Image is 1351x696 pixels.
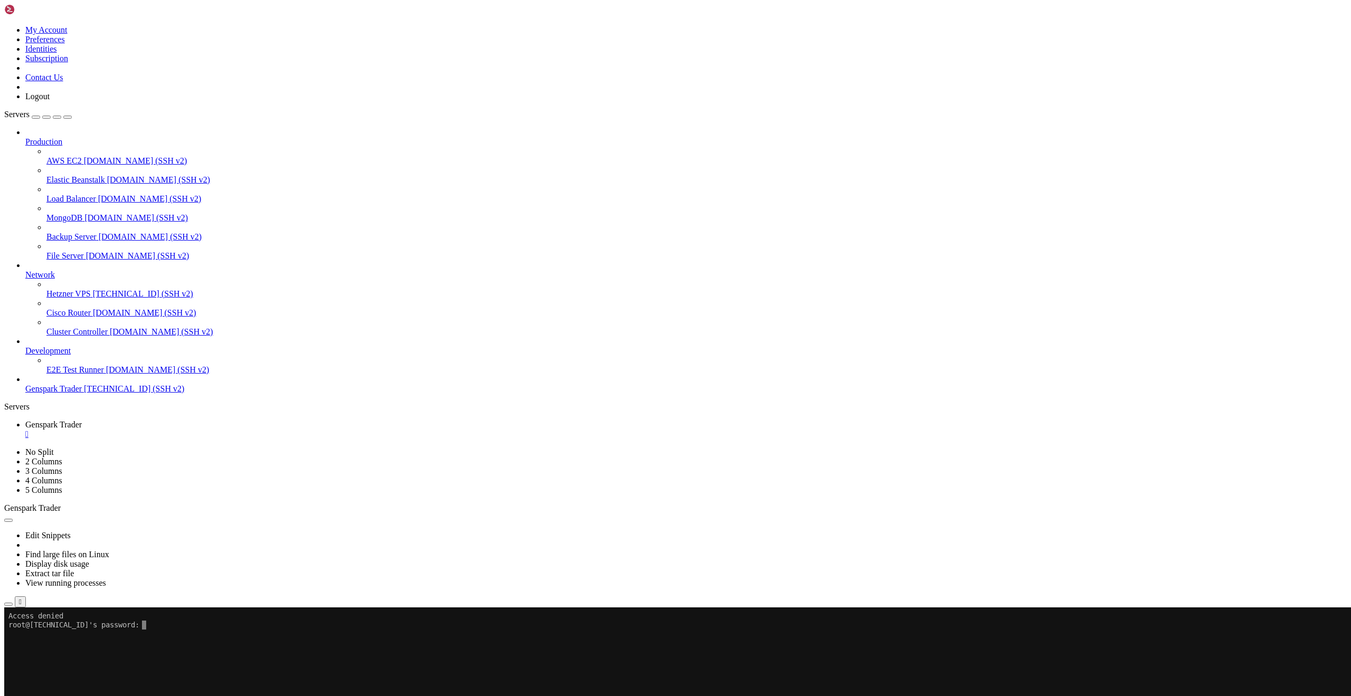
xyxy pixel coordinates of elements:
[25,420,82,429] span: Genspark Trader
[4,13,1214,22] x-row: root@[TECHNICAL_ID]'s password:
[93,308,196,317] span: [DOMAIN_NAME] (SSH v2)
[4,4,65,15] img: Shellngn
[25,476,62,485] a: 4 Columns
[25,375,1347,394] li: Genspark Trader [TECHNICAL_ID] (SSH v2)
[46,289,91,298] span: Hetzner VPS
[25,54,68,63] a: Subscription
[25,466,62,475] a: 3 Columns
[46,232,1347,242] a: Backup Server [DOMAIN_NAME] (SSH v2)
[46,327,108,336] span: Cluster Controller
[84,213,188,222] span: [DOMAIN_NAME] (SSH v2)
[46,289,1347,299] a: Hetzner VPS [TECHNICAL_ID] (SSH v2)
[46,166,1347,185] li: Elastic Beanstalk [DOMAIN_NAME] (SSH v2)
[46,147,1347,166] li: AWS EC2 [DOMAIN_NAME] (SSH v2)
[4,402,1347,412] div: Servers
[25,559,89,568] a: Display disk usage
[46,365,104,374] span: E2E Test Runner
[46,318,1347,337] li: Cluster Controller [DOMAIN_NAME] (SSH v2)
[107,175,211,184] span: [DOMAIN_NAME] (SSH v2)
[4,503,61,512] span: Genspark Trader
[93,289,193,298] span: [TECHNICAL_ID] (SSH v2)
[46,242,1347,261] li: File Server [DOMAIN_NAME] (SSH v2)
[98,194,202,203] span: [DOMAIN_NAME] (SSH v2)
[25,128,1347,261] li: Production
[25,25,68,34] a: My Account
[25,420,1347,439] a: Genspark Trader
[4,110,72,119] a: Servers
[138,13,142,22] div: (30, 1)
[84,156,187,165] span: [DOMAIN_NAME] (SSH v2)
[25,44,57,53] a: Identities
[25,485,62,494] a: 5 Columns
[25,73,63,82] a: Contact Us
[25,447,54,456] a: No Split
[25,270,1347,280] a: Network
[4,4,1214,13] x-row: Access denied
[46,156,1347,166] a: AWS EC2 [DOMAIN_NAME] (SSH v2)
[46,175,105,184] span: Elastic Beanstalk
[46,185,1347,204] li: Load Balancer [DOMAIN_NAME] (SSH v2)
[46,280,1347,299] li: Hetzner VPS [TECHNICAL_ID] (SSH v2)
[25,35,65,44] a: Preferences
[46,232,97,241] span: Backup Server
[25,384,82,393] span: Genspark Trader
[4,110,30,119] span: Servers
[25,270,55,279] span: Network
[46,251,1347,261] a: File Server [DOMAIN_NAME] (SSH v2)
[46,223,1347,242] li: Backup Server [DOMAIN_NAME] (SSH v2)
[46,204,1347,223] li: MongoDB [DOMAIN_NAME] (SSH v2)
[25,261,1347,337] li: Network
[46,356,1347,375] li: E2E Test Runner [DOMAIN_NAME] (SSH v2)
[84,384,184,393] span: [TECHNICAL_ID] (SSH v2)
[46,327,1347,337] a: Cluster Controller [DOMAIN_NAME] (SSH v2)
[25,337,1347,375] li: Development
[46,194,96,203] span: Load Balancer
[106,365,210,374] span: [DOMAIN_NAME] (SSH v2)
[25,550,109,559] a: Find large files on Linux
[25,578,106,587] a: View running processes
[46,213,82,222] span: MongoDB
[46,251,84,260] span: File Server
[25,569,74,578] a: Extract tar file
[99,232,202,241] span: [DOMAIN_NAME] (SSH v2)
[25,346,1347,356] a: Development
[46,175,1347,185] a: Elastic Beanstalk [DOMAIN_NAME] (SSH v2)
[46,194,1347,204] a: Load Balancer [DOMAIN_NAME] (SSH v2)
[46,308,1347,318] a: Cisco Router [DOMAIN_NAME] (SSH v2)
[46,299,1347,318] li: Cisco Router [DOMAIN_NAME] (SSH v2)
[25,137,62,146] span: Production
[25,457,62,466] a: 2 Columns
[25,384,1347,394] a: Genspark Trader [TECHNICAL_ID] (SSH v2)
[46,308,91,317] span: Cisco Router
[19,598,22,606] div: 
[110,327,213,336] span: [DOMAIN_NAME] (SSH v2)
[46,365,1347,375] a: E2E Test Runner [DOMAIN_NAME] (SSH v2)
[25,92,50,101] a: Logout
[25,137,1347,147] a: Production
[46,156,82,165] span: AWS EC2
[25,346,71,355] span: Development
[15,596,26,607] button: 
[46,213,1347,223] a: MongoDB [DOMAIN_NAME] (SSH v2)
[25,430,1347,439] a: 
[86,251,189,260] span: [DOMAIN_NAME] (SSH v2)
[25,531,71,540] a: Edit Snippets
